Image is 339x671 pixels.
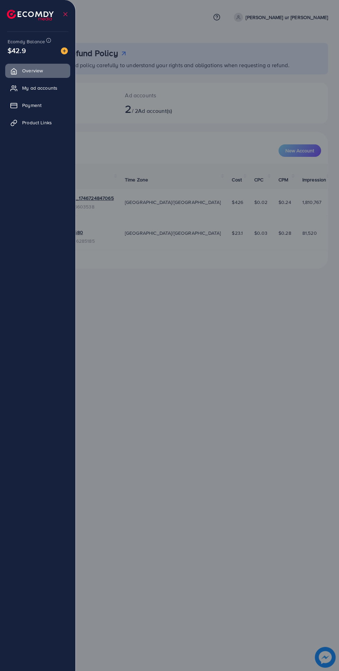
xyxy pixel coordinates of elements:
img: image [61,47,68,54]
span: My ad accounts [22,84,57,91]
span: $42.9 [8,45,26,55]
span: Ecomdy Balance [8,38,45,45]
span: Product Links [22,119,52,126]
span: Payment [22,102,42,109]
a: Product Links [5,116,70,129]
span: Overview [22,67,43,74]
a: My ad accounts [5,81,70,95]
a: Overview [5,64,70,78]
img: logo [7,10,54,20]
a: Payment [5,98,70,112]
